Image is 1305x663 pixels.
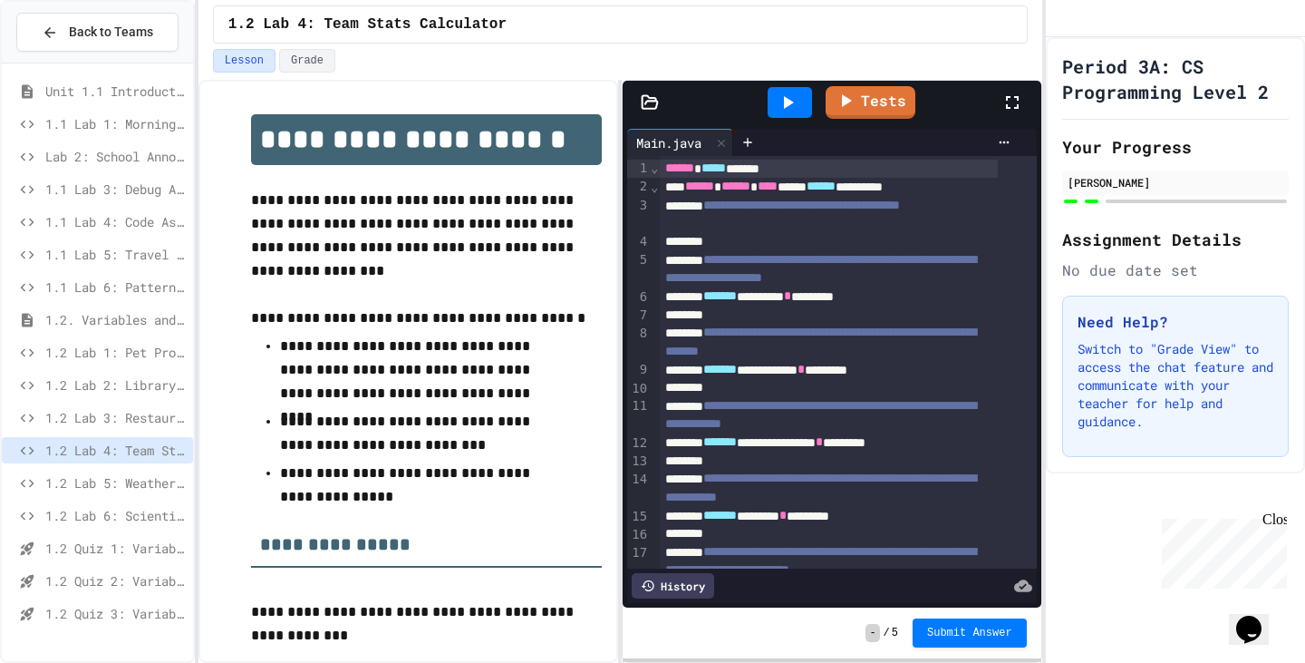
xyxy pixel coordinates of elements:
button: Grade [279,49,335,73]
iframe: chat widget [1229,590,1287,645]
span: - [865,624,879,642]
span: 1.2 Quiz 2: Variables and Data Types [45,571,186,590]
span: Fold line [650,161,659,175]
span: 1.2 Quiz 1: Variables and Data Types [45,539,186,558]
div: No due date set [1062,259,1289,281]
iframe: chat widget [1155,512,1287,589]
div: Chat with us now!Close [7,7,125,115]
div: 8 [627,325,650,362]
h1: Period 3A: CS Programming Level 2 [1062,54,1289,104]
span: Back to Teams [69,23,153,42]
span: Unit 1.1 Introduction to Algorithms, Programming and Compilers [45,82,186,101]
a: Tests [826,86,915,119]
div: Main.java [627,129,733,156]
span: Fold line [650,180,659,194]
span: 1.1 Lab 6: Pattern Detective [45,278,186,297]
span: Lab 2: School Announcements [45,147,186,166]
div: 12 [627,434,650,453]
span: 1.1 Lab 4: Code Assembly Challenge [45,212,186,231]
h2: Your Progress [1062,134,1289,160]
div: 16 [627,526,650,544]
div: 17 [627,544,650,600]
div: Main.java [627,133,710,152]
span: 1.2 Lab 2: Library Card Creator [45,375,186,395]
span: 1.2 Lab 3: Restaurant Order System [45,408,186,427]
div: 4 [627,233,650,251]
span: 1.2 Lab 5: Weather Station Debugger [45,473,186,492]
span: 5 [892,626,898,640]
div: 14 [627,471,650,508]
div: 2 [627,178,650,196]
h2: Assignment Details [1062,227,1289,252]
div: 10 [627,380,650,398]
span: 1.1 Lab 1: Morning Routine Fix [45,114,186,133]
div: 6 [627,288,650,307]
span: 1.2 Lab 6: Scientific Calculator [45,506,186,525]
div: 7 [627,307,650,325]
span: 1.2 Lab 4: Team Stats Calculator [45,441,186,460]
span: Submit Answer [927,626,1012,640]
div: 11 [627,397,650,434]
div: 1 [627,160,650,178]
span: 1.2. Variables and Data Types [45,310,186,329]
div: 3 [627,197,650,234]
span: / [884,626,890,640]
span: 1.1 Lab 5: Travel Route Debugger [45,245,186,264]
button: Lesson [213,49,275,73]
div: 15 [627,508,650,526]
div: 13 [627,453,650,471]
span: 1.1 Lab 3: Debug Assembly [45,180,186,199]
span: 1.2 Lab 1: Pet Profile Fix [45,343,186,362]
p: Switch to "Grade View" to access the chat feature and communicate with your teacher for help and ... [1078,340,1273,431]
div: History [632,573,714,599]
h3: Need Help? [1078,311,1273,333]
div: [PERSON_NAME] [1068,174,1283,190]
span: 1.2 Lab 4: Team Stats Calculator [228,14,507,35]
div: 5 [627,251,650,288]
button: Back to Teams [16,13,179,52]
span: 1.2 Quiz 3: Variables and Data Types [45,604,186,623]
div: 9 [627,361,650,379]
button: Submit Answer [913,619,1027,648]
